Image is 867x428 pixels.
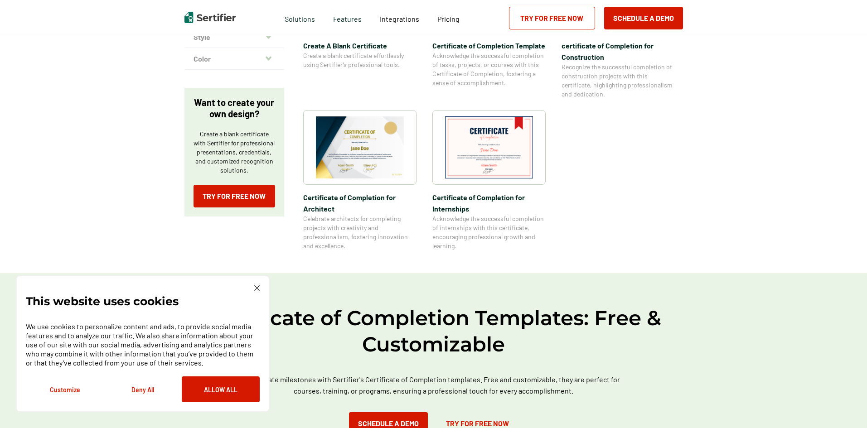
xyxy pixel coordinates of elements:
button: Deny All [104,376,182,402]
button: Color [184,48,284,70]
span: Certificate of Completion Template [432,40,546,51]
span: Create A Blank Certificate [303,40,417,51]
img: Sertifier | Digital Credentialing Platform [184,12,236,23]
span: Acknowledge the successful completion of tasks, projects, or courses with this Certificate of Com... [432,51,546,87]
p: We use cookies to personalize content and ads, to provide social media features and to analyze ou... [26,322,260,367]
button: Style [184,26,284,48]
span: Create a blank certificate effortlessly using Sertifier’s professional tools. [303,51,417,69]
a: Certificate of Completion​ for InternshipsCertificate of Completion​ for InternshipsAcknowledge t... [432,110,546,250]
span: Acknowledge the successful completion of internships with this certificate, encouraging professio... [432,214,546,250]
button: Customize [26,376,104,402]
p: Celebrate milestones with Sertifier's Certificate of Completion templates. Free and customizable,... [243,374,624,396]
span: Pricing [437,14,460,23]
h2: Certificate of Completion Templates: Free & Customizable [162,305,706,357]
button: Allow All [182,376,260,402]
img: Certificate of Completion​ for Internships [445,116,533,178]
a: Try for Free Now [509,7,595,29]
iframe: Chat Widget [822,385,867,428]
span: Recognize the successful completion of construction projects with this certificate, highlighting ... [562,63,675,99]
img: Certificate of Completion​ for Architect [316,116,404,178]
span: Certificate of Completion​ for Internships [432,192,546,214]
span: certificate of Completion for Construction [562,40,675,63]
a: Pricing [437,12,460,24]
span: Features [333,12,362,24]
span: Solutions [285,12,315,24]
span: Integrations [380,14,419,23]
p: This website uses cookies [26,297,179,306]
a: Certificate of Completion​ for ArchitectCertificate of Completion​ for ArchitectCelebrate archite... [303,110,417,250]
span: Celebrate architects for completing projects with creativity and professionalism, fostering innov... [303,214,417,250]
p: Want to create your own design? [194,97,275,120]
a: Try for Free Now [194,185,275,207]
p: Create a blank certificate with Sertifier for professional presentations, credentials, and custom... [194,130,275,175]
button: Schedule a Demo [604,7,683,29]
img: Cookie Popup Close [254,285,260,291]
span: Certificate of Completion​ for Architect [303,192,417,214]
a: Integrations [380,12,419,24]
